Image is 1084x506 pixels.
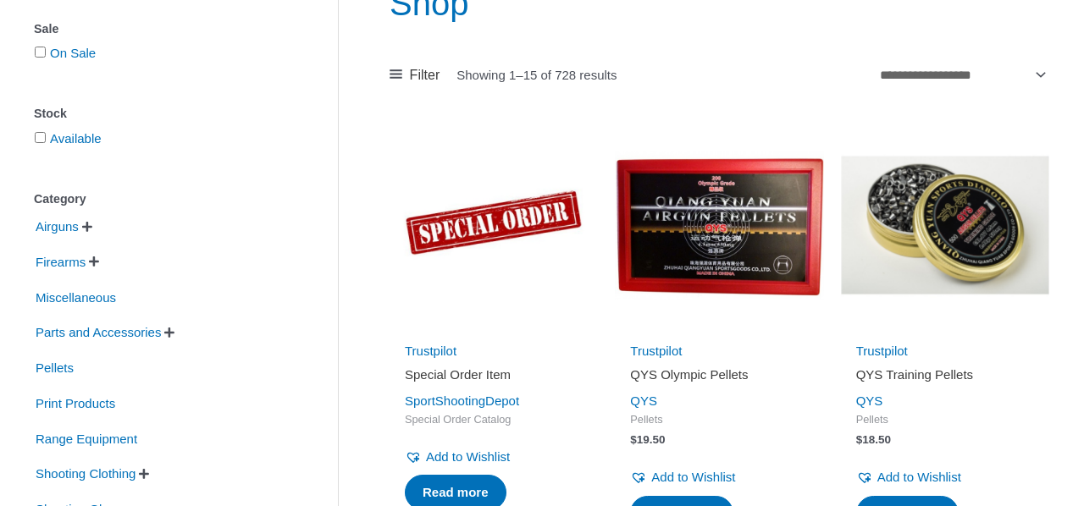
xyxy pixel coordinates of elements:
span:  [139,468,149,480]
a: Filter [390,63,440,88]
p: Showing 1–15 of 728 results [456,69,617,81]
img: Special Order Item [390,121,598,329]
span: Filter [410,63,440,88]
span: Parts and Accessories [34,318,163,347]
span: Pellets [630,413,808,427]
span: Pellets [34,354,75,382]
input: On Sale [35,47,46,58]
a: Firearms [34,254,87,268]
span: Pellets [856,413,1034,427]
a: On Sale [50,46,96,60]
span: Miscellaneous [34,283,118,312]
a: Special Order Item [405,366,583,389]
img: QYS Training Pellets [841,121,1049,329]
img: QYS Olympic Pellets [615,121,823,329]
a: QYS Training Pellets [856,366,1034,389]
span:  [82,221,92,233]
h2: QYS Olympic Pellets [630,366,808,383]
a: QYS [630,393,657,408]
h2: Special Order Item [405,366,583,383]
span: Print Products [34,389,117,418]
input: Available [35,132,46,143]
a: Trustpilot [405,344,456,358]
div: Sale [34,17,287,41]
span: $ [856,433,863,446]
a: Shooting Clothing [34,465,137,480]
a: SportShootingDepot [405,393,519,408]
span: Add to Wishlist [877,470,961,484]
bdi: 18.50 [856,433,891,446]
a: Airguns [34,218,80,233]
span:  [89,256,99,267]
a: Parts and Accessories [34,324,163,338]
a: Range Equipment [34,430,139,444]
bdi: 19.50 [630,433,665,446]
span: Special Order Catalog [405,413,583,427]
a: QYS Olympic Pellets [630,366,808,389]
a: Add to Wishlist [630,465,735,489]
span: Add to Wishlist [651,470,735,484]
a: Available [50,131,102,146]
a: Trustpilot [856,344,908,358]
a: Trustpilot [630,344,682,358]
a: Add to Wishlist [856,465,961,489]
a: Print Products [34,395,117,410]
a: Pellets [34,360,75,374]
span: Add to Wishlist [426,449,510,464]
span: Firearms [34,248,87,277]
div: Stock [34,102,287,126]
a: QYS [856,393,883,408]
span:  [164,327,174,338]
span: Shooting Clothing [34,459,137,488]
a: Add to Wishlist [405,445,510,469]
span: Airguns [34,212,80,241]
span: Range Equipment [34,425,139,454]
span: $ [630,433,637,446]
div: Category [34,187,287,212]
select: Shop order [873,61,1049,89]
h2: QYS Training Pellets [856,366,1034,383]
a: Miscellaneous [34,289,118,303]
